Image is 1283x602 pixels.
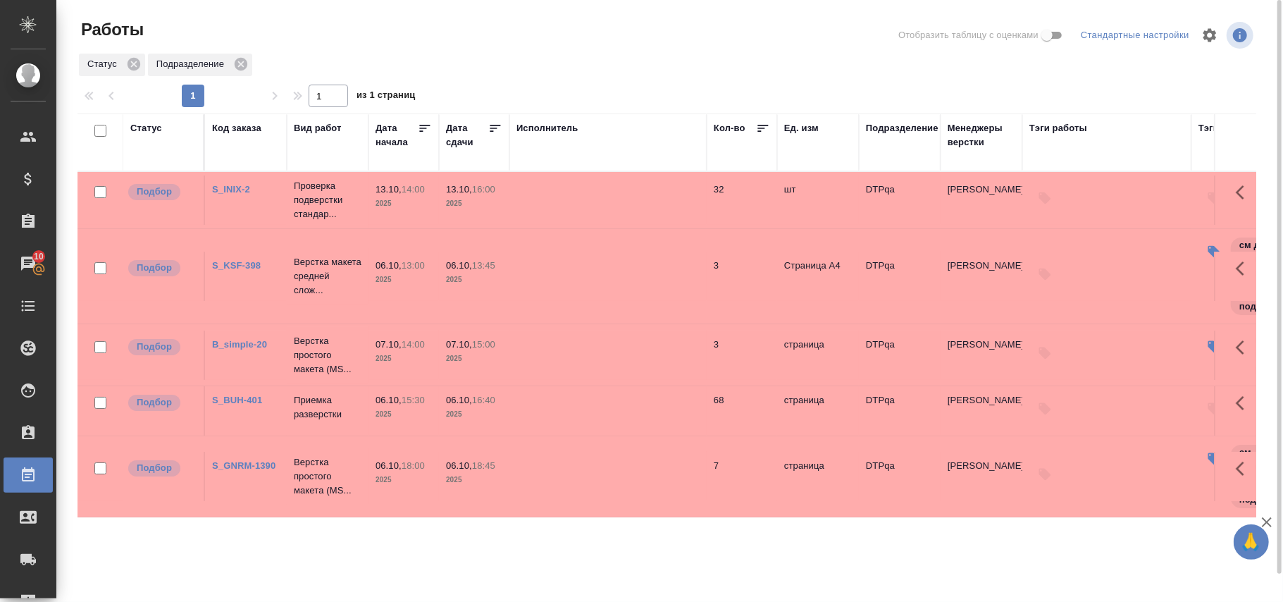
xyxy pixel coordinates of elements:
[1029,338,1060,369] button: Добавить тэги
[212,121,261,135] div: Код заказа
[357,87,416,107] span: из 1 страниц
[212,460,275,471] a: S_GNRM-1390
[1193,18,1227,52] span: Настроить таблицу
[137,461,172,475] p: Подбор
[446,184,472,195] p: 13.10,
[948,121,1015,149] div: Менеджеры верстки
[402,339,425,350] p: 14:00
[1227,331,1261,364] button: Здесь прячутся важные кнопки
[4,246,53,281] a: 10
[516,121,578,135] div: Исполнитель
[859,386,941,436] td: DTPqa
[402,184,425,195] p: 14:00
[948,259,1015,273] p: [PERSON_NAME]
[1198,331,1229,362] button: Изменить тэги
[446,395,472,405] p: 06.10,
[402,460,425,471] p: 18:00
[446,121,488,149] div: Дата сдачи
[402,260,425,271] p: 13:00
[472,184,495,195] p: 16:00
[137,340,172,354] p: Подбор
[127,183,197,202] div: Можно подбирать исполнителей
[294,455,361,498] p: Верстка простого макета (MS...
[1227,386,1261,420] button: Здесь прячутся важные кнопки
[376,352,432,366] p: 2025
[777,386,859,436] td: страница
[472,460,495,471] p: 18:45
[1029,121,1087,135] div: Тэги работы
[1029,183,1060,214] button: Добавить тэги
[156,57,229,71] p: Подразделение
[137,395,172,410] p: Подбор
[777,252,859,301] td: Страница А4
[446,352,502,366] p: 2025
[1198,236,1229,267] button: Изменить тэги
[1029,259,1060,290] button: Добавить тэги
[127,259,197,278] div: Можно подбирать исполнителей
[148,54,252,76] div: Подразделение
[402,395,425,405] p: 15:30
[948,183,1015,197] p: [PERSON_NAME]
[1239,527,1263,557] span: 🙏
[294,393,361,422] p: Приемка разверстки
[212,395,262,405] a: S_BUH-401
[784,121,819,135] div: Ед. изм
[1029,459,1060,490] button: Добавить тэги
[707,252,777,301] td: 3
[1198,443,1229,474] button: Изменить тэги
[472,339,495,350] p: 15:00
[859,252,941,301] td: DTPqa
[294,179,361,221] p: Проверка подверстки стандар...
[212,260,261,271] a: S_KSF-398
[948,338,1015,352] p: [PERSON_NAME]
[87,57,122,71] p: Статус
[137,261,172,275] p: Подбор
[376,121,418,149] div: Дата начала
[898,28,1039,42] span: Отобразить таблицу с оценками
[777,331,859,380] td: страница
[1198,393,1229,424] button: Добавить тэги
[137,185,172,199] p: Подбор
[376,273,432,287] p: 2025
[1234,524,1269,560] button: 🙏
[376,460,402,471] p: 06.10,
[1077,25,1193,47] div: split button
[859,331,941,380] td: DTPqa
[1227,252,1261,285] button: Здесь прячутся важные кнопки
[446,260,472,271] p: 06.10,
[1227,176,1261,209] button: Здесь прячутся важные кнопки
[707,386,777,436] td: 68
[294,255,361,297] p: Верстка макета средней слож...
[714,121,745,135] div: Кол-во
[376,260,402,271] p: 06.10,
[78,18,144,41] span: Работы
[127,393,197,412] div: Можно подбирать исполнителей
[472,260,495,271] p: 13:45
[446,473,502,487] p: 2025
[948,393,1015,407] p: [PERSON_NAME]
[294,121,342,135] div: Вид работ
[707,176,777,225] td: 32
[127,459,197,478] div: Можно подбирать исполнителей
[472,395,495,405] p: 16:40
[1198,121,1251,135] div: Тэги заказа
[446,339,472,350] p: 07.10,
[866,121,938,135] div: Подразделение
[707,331,777,380] td: 3
[777,452,859,501] td: страница
[130,121,162,135] div: Статус
[446,197,502,211] p: 2025
[79,54,145,76] div: Статус
[376,407,432,422] p: 2025
[446,273,502,287] p: 2025
[376,473,432,487] p: 2025
[212,339,267,350] a: B_simple-20
[446,460,472,471] p: 06.10,
[948,459,1015,473] p: [PERSON_NAME]
[294,334,361,376] p: Верстка простого макета (MS...
[859,176,941,225] td: DTPqa
[212,184,250,195] a: S_INIX-2
[859,452,941,501] td: DTPqa
[1029,393,1060,424] button: Добавить тэги
[376,339,402,350] p: 07.10,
